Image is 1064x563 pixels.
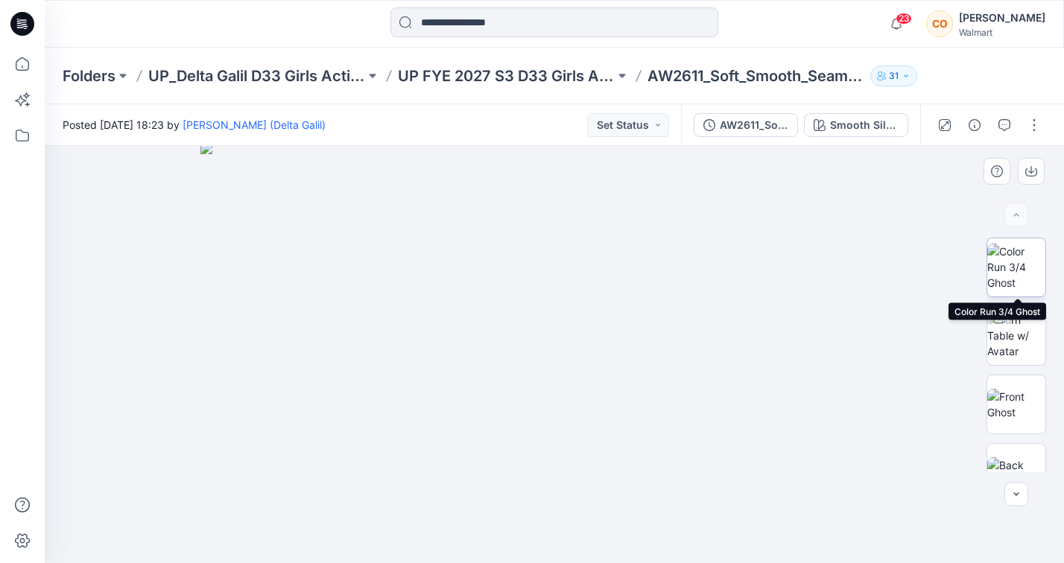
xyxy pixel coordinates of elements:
[647,66,864,86] p: AW2611_Soft_Smooth_Seamless_Tee_LS S3
[148,66,365,86] a: UP_Delta Galil D33 Girls Active
[963,113,987,137] button: Details
[959,9,1045,27] div: [PERSON_NAME]
[870,66,917,86] button: 31
[804,113,908,137] button: Smooth Silver
[830,117,899,133] div: Smooth Silver
[183,118,326,131] a: [PERSON_NAME] (Delta Galil)
[987,244,1045,290] img: Color Run 3/4 Ghost
[889,68,899,84] p: 31
[987,312,1045,359] img: Turn Table w/ Avatar
[959,27,1045,38] div: Walmart
[720,117,788,133] div: AW2611_Soft_Smooth_Seamless_Tee_LS S3
[896,13,912,25] span: 23
[200,142,908,563] img: eyJhbGciOiJIUzI1NiIsImtpZCI6IjAiLCJzbHQiOiJzZXMiLCJ0eXAiOiJKV1QifQ.eyJkYXRhIjp7InR5cGUiOiJzdG9yYW...
[63,66,115,86] a: Folders
[987,457,1045,489] img: Back Ghost
[398,66,615,86] a: UP FYE 2027 S3 D33 Girls Active Delta
[926,10,953,37] div: CO
[987,389,1045,420] img: Front Ghost
[63,117,326,133] span: Posted [DATE] 18:23 by
[694,113,798,137] button: AW2611_Soft_Smooth_Seamless_Tee_LS S3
